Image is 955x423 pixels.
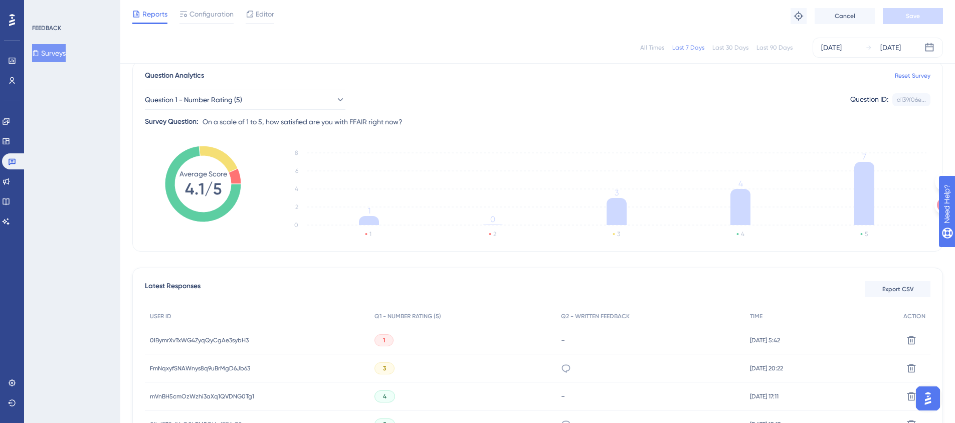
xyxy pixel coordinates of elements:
[294,222,298,229] tspan: 0
[383,336,385,344] span: 1
[615,188,619,197] tspan: 3
[903,312,925,320] span: ACTION
[750,364,783,372] span: [DATE] 20:22
[913,383,943,413] iframe: UserGuiding AI Assistant Launcher
[712,44,748,52] div: Last 30 Days
[750,336,780,344] span: [DATE] 5:42
[369,231,371,238] text: 1
[150,392,254,400] span: mVnBH5cmOzWzhi3aXq1QVDNG0Tg1
[145,90,345,110] button: Question 1 - Number Rating (5)
[145,94,242,106] span: Question 1 - Number Rating (5)
[617,231,620,238] text: 3
[561,335,740,345] div: -
[368,206,370,216] tspan: 1
[738,179,743,188] tspan: 4
[383,392,387,400] span: 4
[862,152,866,161] tspan: 7
[741,231,744,238] text: 4
[750,312,762,320] span: TIME
[750,392,779,400] span: [DATE] 17:11
[295,185,298,192] tspan: 4
[145,116,199,128] div: Survey Question:
[150,336,249,344] span: 0IBymrXvTxWG4ZyqQyCgAe3sybH3
[561,312,630,320] span: Q2 - WRITTEN FEEDBACK
[640,44,664,52] div: All Times
[142,8,167,20] span: Reports
[32,44,66,62] button: Surveys
[883,8,943,24] button: Save
[32,24,61,32] div: FEEDBACK
[895,72,930,80] a: Reset Survey
[203,116,403,128] span: On a scale of 1 to 5, how satisfied are you with FFAIR right now?
[490,215,495,224] tspan: 0
[179,170,227,178] tspan: Average Score
[24,3,63,15] span: Need Help?
[150,364,250,372] span: FmNqxyfSNAWnys8q9uBrMgD6Jb63
[756,44,793,52] div: Last 90 Days
[865,281,930,297] button: Export CSV
[150,312,171,320] span: USER ID
[865,231,868,238] text: 5
[145,70,204,82] span: Question Analytics
[821,42,842,54] div: [DATE]
[189,8,234,20] span: Configuration
[882,285,914,293] span: Export CSV
[835,12,855,20] span: Cancel
[672,44,704,52] div: Last 7 Days
[145,280,201,298] span: Latest Responses
[906,12,920,20] span: Save
[815,8,875,24] button: Cancel
[295,203,298,210] tspan: 2
[185,179,222,198] tspan: 4.1/5
[880,42,901,54] div: [DATE]
[295,167,298,174] tspan: 6
[493,231,496,238] text: 2
[561,391,740,401] div: -
[383,364,386,372] span: 3
[374,312,441,320] span: Q1 - NUMBER RATING (5)
[850,93,888,106] div: Question ID:
[295,149,298,156] tspan: 8
[256,8,274,20] span: Editor
[897,96,926,104] div: d139f06e...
